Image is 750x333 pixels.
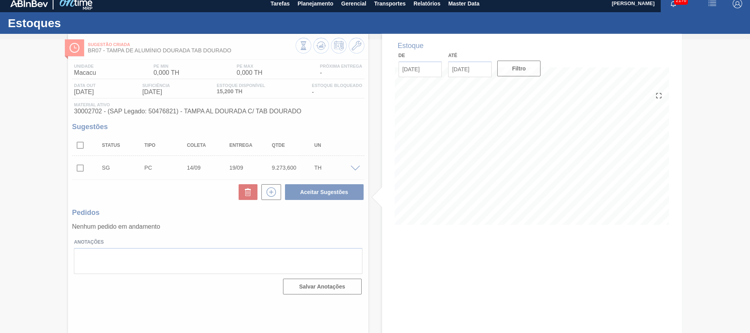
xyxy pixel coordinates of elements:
[8,18,147,28] h1: Estoques
[331,38,347,54] button: Programar Estoque
[313,38,329,54] button: Atualizar Gráfico
[296,38,311,54] button: Visão Geral dos Estoques
[349,38,364,54] button: Ir ao Master Data / Geral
